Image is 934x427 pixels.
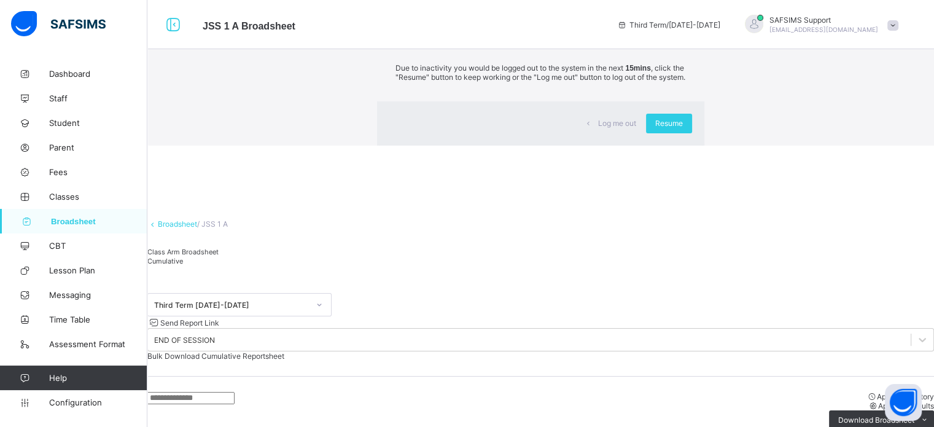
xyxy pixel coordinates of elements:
[885,384,922,421] button: Open asap
[49,167,147,177] span: Fees
[838,415,914,425] span: Download Broadsheet
[769,26,878,33] span: [EMAIL_ADDRESS][DOMAIN_NAME]
[598,119,636,128] span: Log me out
[49,265,147,275] span: Lesson Plan
[147,351,284,361] span: Bulk Download Cumulative Reportsheet
[49,290,147,300] span: Messaging
[49,93,147,103] span: Staff
[160,318,219,327] span: Send Report Link
[49,241,147,251] span: CBT
[49,315,147,324] span: Time Table
[769,15,878,25] span: SAFSIMS Support
[395,63,685,82] p: Due to inactivity you would be logged out to the system in the next , click the "Resume" button t...
[49,373,147,383] span: Help
[49,339,147,349] span: Assessment Format
[147,257,183,265] span: Cumulative
[625,64,650,72] strong: 15mins
[154,335,215,344] div: END OF SESSION
[158,219,197,229] a: Broadsheet
[49,398,147,407] span: Configuration
[878,401,934,410] span: Approve Results
[877,392,934,401] span: Approval History
[197,219,228,229] span: / JSS 1 A
[51,217,147,226] span: Broadsheet
[11,11,106,37] img: safsims
[154,300,309,309] div: Third Term [DATE]-[DATE]
[49,143,147,152] span: Parent
[733,15,905,35] div: SAFSIMS Support
[49,192,147,202] span: Classes
[49,118,147,128] span: Student
[203,21,295,31] span: Class Arm Broadsheet
[49,69,147,79] span: Dashboard
[655,119,683,128] span: Resume
[147,248,219,256] span: Class Arm Broadsheet
[617,20,720,29] span: session/term information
